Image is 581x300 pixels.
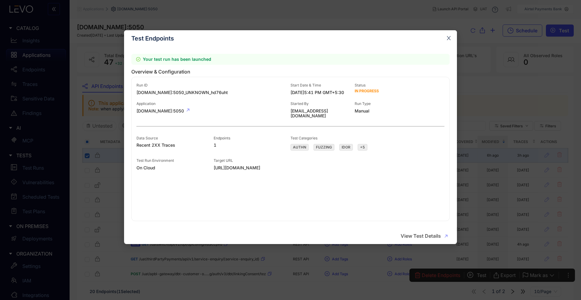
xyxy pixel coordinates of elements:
[355,83,366,87] span: Status
[401,233,441,239] span: View Test Details
[339,144,353,151] span: IDOR
[355,109,419,113] span: Manual
[214,143,291,148] span: 1
[136,109,290,113] span: [DOMAIN_NAME]:5050
[290,90,355,95] span: [DATE] 5:41 PM GMT+5:30
[290,144,309,151] span: AUTHN
[131,54,450,65] p: Your test run has been launched
[136,158,174,163] span: Test Run Environment
[136,90,290,95] span: [DOMAIN_NAME]:5050_UNKNOWN_hd76uht
[358,144,367,151] span: + 5
[136,165,214,170] span: On Cloud
[131,35,450,42] div: Test Endpoints
[313,144,334,151] span: FUZZING
[136,101,156,106] span: Application
[446,35,451,41] span: close
[131,69,450,74] h3: Overview & Configuration
[290,101,309,106] span: Started By
[214,136,230,140] span: Endpoints
[441,30,457,47] button: Close
[136,136,158,140] span: Data Source
[290,136,317,140] span: Test Categories
[214,158,233,163] span: Target URL
[396,231,452,241] button: View Test Details
[136,83,148,87] span: Run ID
[136,143,214,148] span: Recent 2XX Traces
[355,89,379,93] span: In Progress
[214,165,316,170] span: [URL][DOMAIN_NAME]
[290,109,355,118] span: [EMAIL_ADDRESS][DOMAIN_NAME]
[136,57,140,61] span: check-circle
[290,83,321,87] span: Start Date & Time
[355,101,371,106] span: Run Type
